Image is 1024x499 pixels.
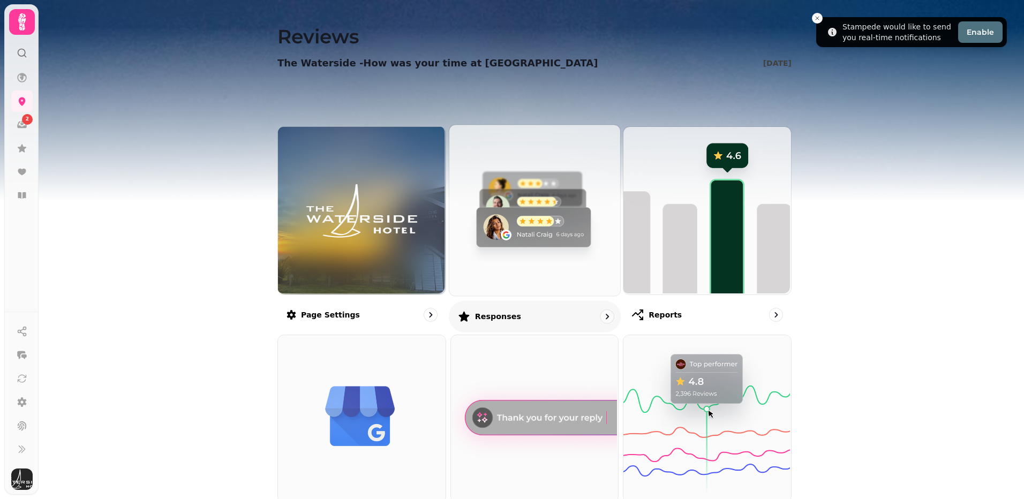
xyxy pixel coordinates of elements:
[622,126,790,293] img: Reports
[448,124,619,294] img: Responses
[277,126,446,330] a: Page settingsHow was your time at The WatersidePage settings
[11,468,33,490] img: User avatar
[842,21,954,43] div: Stampede would like to send you real-time notifications
[425,309,436,320] svg: go to
[26,116,29,123] span: 2
[475,311,521,322] p: Responses
[623,126,792,330] a: ReportsReports
[649,309,682,320] p: Reports
[812,13,823,24] button: Close toast
[771,309,781,320] svg: go to
[763,58,792,69] p: [DATE]
[449,124,621,332] a: ResponsesResponses
[277,56,598,71] p: The Waterside - How was your time at [GEOGRAPHIC_DATA]
[299,176,424,245] img: How was your time at The Waterside
[9,468,35,490] button: User avatar
[601,311,612,322] svg: go to
[11,114,33,135] a: 2
[301,309,360,320] p: Page settings
[958,21,1003,43] button: Enable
